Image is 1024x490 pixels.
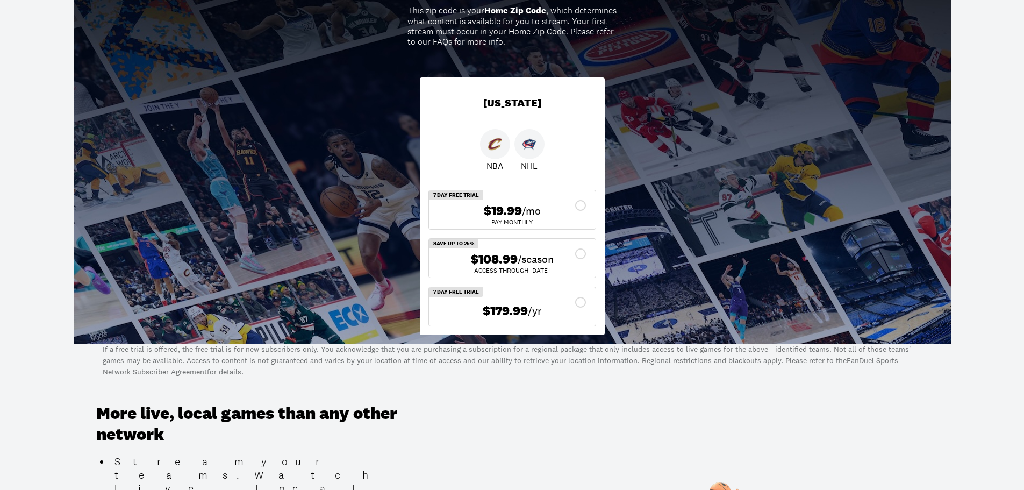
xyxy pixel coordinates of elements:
span: /yr [528,303,542,318]
div: SAVE UP TO 25% [429,239,478,248]
img: Blue Jackets [522,137,536,151]
p: NHL [521,159,538,172]
span: /mo [522,203,541,218]
p: If a free trial is offered, the free trial is for new subscribers only. You acknowledge that you ... [103,344,922,378]
div: 7 Day Free Trial [429,190,483,200]
div: 7 Day Free Trial [429,287,483,297]
div: Pay Monthly [438,219,587,225]
span: /season [518,252,554,267]
div: ACCESS THROUGH [DATE] [438,267,587,274]
h3: More live, local games than any other network [96,403,446,445]
img: Cavaliers [488,137,502,151]
span: $179.99 [483,303,528,319]
div: [US_STATE] [420,77,605,129]
span: $19.99 [484,203,522,219]
p: NBA [486,159,503,172]
span: $108.99 [471,252,518,267]
b: Home Zip Code [484,5,546,16]
div: This zip code is your , which determines what content is available for you to stream. Your first ... [407,5,617,47]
